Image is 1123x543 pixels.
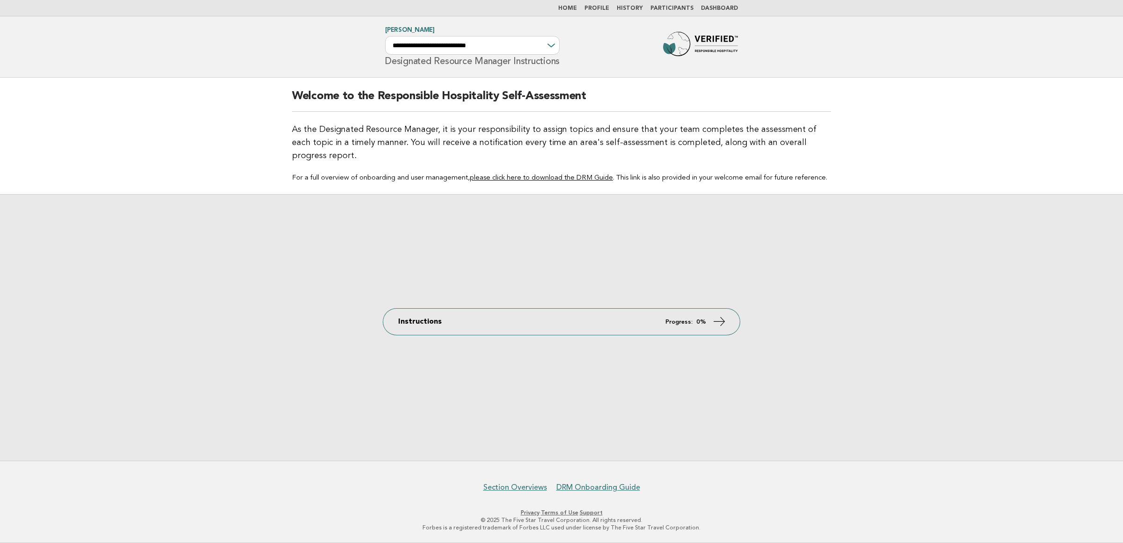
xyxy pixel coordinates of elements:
h1: Designated Resource Manager Instructions [385,28,560,66]
p: © 2025 The Five Star Travel Corporation. All rights reserved. [275,516,848,524]
a: Section Overviews [483,483,547,492]
a: Participants [650,6,693,11]
img: Forbes Travel Guide [663,32,738,62]
p: · · [275,509,848,516]
a: Terms of Use [541,509,578,516]
strong: 0% [696,319,706,325]
a: Instructions Progress: 0% [383,309,740,335]
a: Profile [584,6,609,11]
em: Progress: [665,319,693,325]
a: History [617,6,643,11]
p: For a full overview of onboarding and user management, . This link is also provided in your welco... [292,174,831,183]
a: [PERSON_NAME] [385,27,435,33]
p: As the Designated Resource Manager, it is your responsibility to assign topics and ensure that yo... [292,123,831,162]
a: Dashboard [701,6,738,11]
a: Support [580,509,603,516]
p: Forbes is a registered trademark of Forbes LLC used under license by The Five Star Travel Corpora... [275,524,848,531]
a: please click here to download the DRM Guide [470,174,613,181]
h2: Welcome to the Responsible Hospitality Self-Assessment [292,89,831,112]
a: Home [558,6,577,11]
a: Privacy [521,509,540,516]
a: DRM Onboarding Guide [556,483,640,492]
